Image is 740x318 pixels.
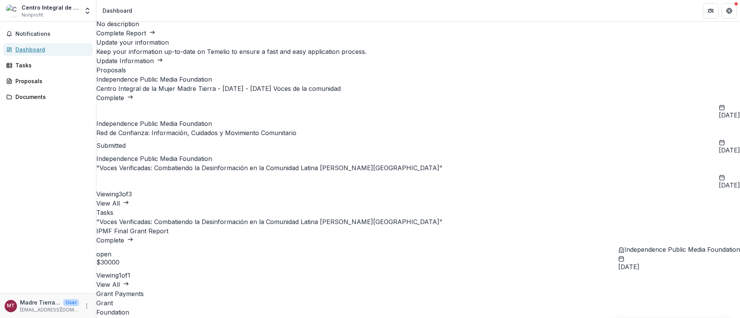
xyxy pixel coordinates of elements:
[96,19,740,28] p: No description
[721,3,737,18] button: Get Help
[20,298,60,306] p: Madre TierraPhilly
[82,3,93,18] button: Open entity switcher
[6,5,18,17] img: Centro Integral de la Mujer Madre Tierra
[96,119,740,128] p: Independence Public Media Foundation
[96,129,296,137] a: Red de Confianza: Información, Cuidados y Movimiento Comunitario
[22,12,43,18] span: Nonprofit
[618,263,740,271] span: [DATE]
[22,3,79,12] div: Centro Integral de la Mujer Madre Tierra
[96,298,740,308] div: Grant
[3,90,93,103] a: Documents
[96,164,442,172] a: "Voces Verificadas: Combatiendo la Desinformación en la Comunidad Latina [PERSON_NAME][GEOGRAPHIC...
[96,94,133,102] a: Complete
[63,299,79,306] p: User
[96,308,740,317] div: Foundation
[96,281,129,288] a: View All
[703,3,718,18] button: Partners
[82,301,91,311] button: More
[719,182,740,189] span: [DATE]
[96,29,155,37] a: Complete Report
[96,38,740,47] h2: Update your information
[99,5,135,16] nav: breadcrumb
[96,250,111,258] span: open
[15,45,87,54] div: Dashboard
[96,189,740,199] p: Viewing 3 of 3
[3,28,93,40] button: Notifications
[96,47,740,56] h3: Keep your information up-to-date on Temelio to ensure a fast and easy application process.
[96,208,740,217] h2: Tasks
[7,303,15,308] div: Madre TierraPhilly
[15,61,87,69] div: Tasks
[96,199,129,207] a: View All
[96,65,740,75] h2: Proposals
[96,289,740,298] h2: Grant Payments
[96,154,740,163] p: Independence Public Media Foundation
[96,142,126,149] span: Submitted
[719,147,740,154] span: [DATE]
[3,59,93,72] a: Tasks
[103,7,132,15] div: Dashboard
[719,112,740,119] span: [DATE]
[20,306,79,313] p: [EMAIL_ADDRESS][DOMAIN_NAME]
[96,271,740,280] p: Viewing 1 of 1
[96,85,341,92] a: Centro Integral de la Mujer Madre Tierra - [DATE] - [DATE] Voces de la comunidad
[624,246,740,253] span: Independence Public Media Foundation
[96,227,168,235] a: IPMF Final Grant Report
[96,236,133,244] a: Complete
[3,75,93,87] a: Proposals
[96,217,740,226] p: "Voces Verificadas: Combatiendo la Desinformación en la Comunidad Latina [PERSON_NAME][GEOGRAPHIC...
[3,43,93,56] a: Dashboard
[96,75,740,84] p: Independence Public Media Foundation
[96,57,163,65] a: Update Information
[96,259,119,266] span: $ 30000
[15,31,90,37] span: Notifications
[15,93,87,101] div: Documents
[15,77,87,85] div: Proposals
